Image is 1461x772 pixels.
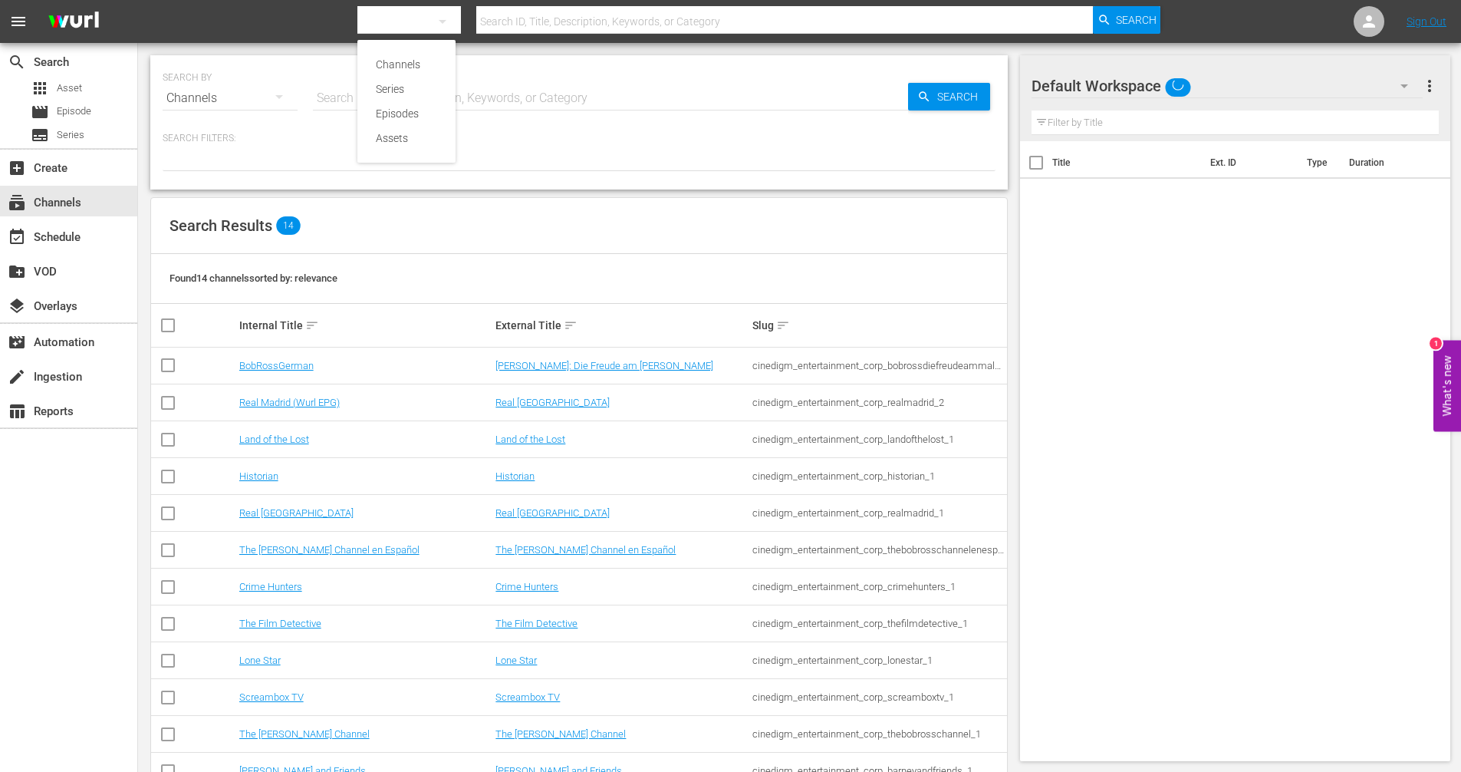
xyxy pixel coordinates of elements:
div: Assets [376,126,437,150]
div: Channels [376,52,437,77]
div: Episodes [376,101,437,126]
button: Open Feedback Widget [1433,341,1461,432]
div: Series [376,77,437,101]
div: 1 [1430,338,1442,350]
